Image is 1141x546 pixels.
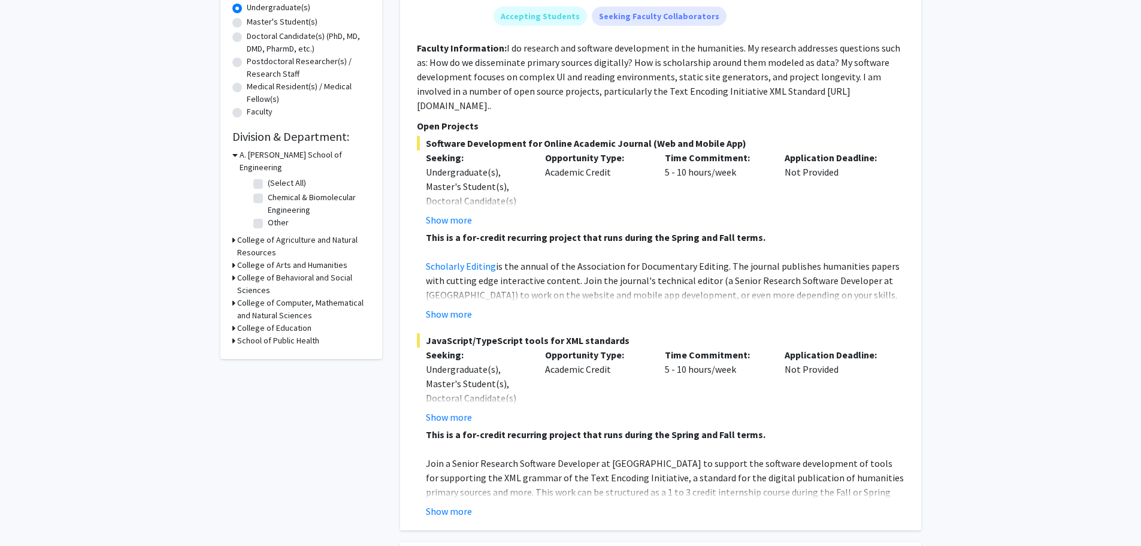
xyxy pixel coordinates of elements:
[785,348,886,362] p: Application Deadline:
[247,105,273,118] label: Faculty
[268,177,306,189] label: (Select All)
[426,456,904,514] p: Join a Senior Research Software Developer at [GEOGRAPHIC_DATA] to support the software developmen...
[268,216,289,229] label: Other
[592,7,727,26] mat-chip: Seeking Faculty Collaborators
[426,150,528,165] p: Seeking:
[247,30,370,55] label: Doctoral Candidate(s) (PhD, MD, DMD, PharmD, etc.)
[426,260,496,272] a: Scholarly Editing
[656,150,776,227] div: 5 - 10 hours/week
[426,429,765,441] strong: This is a for-credit recurring project that runs during the Spring and Fall terms.
[426,348,528,362] p: Seeking:
[494,7,587,26] mat-chip: Accepting Students
[426,213,472,227] button: Show more
[656,348,776,424] div: 5 - 10 hours/week
[232,129,370,144] h2: Division & Department:
[237,259,347,272] h3: College of Arts and Humanities
[536,150,656,227] div: Academic Credit
[426,165,528,237] div: Undergraduate(s), Master's Student(s), Doctoral Candidate(s) (PhD, MD, DMD, PharmD, etc.)
[417,119,904,133] p: Open Projects
[9,492,51,537] iframe: Chat
[268,191,367,216] label: Chemical & Biomolecular Engineering
[665,150,767,165] p: Time Commitment:
[665,348,767,362] p: Time Commitment:
[785,150,886,165] p: Application Deadline:
[776,348,895,424] div: Not Provided
[247,80,370,105] label: Medical Resident(s) / Medical Fellow(s)
[247,16,317,28] label: Master's Student(s)
[545,348,647,362] p: Opportunity Type:
[426,307,472,321] button: Show more
[417,42,900,111] fg-read-more: I do research and software development in the humanities. My research addresses questions such as...
[426,362,528,434] div: Undergraduate(s), Master's Student(s), Doctoral Candidate(s) (PhD, MD, DMD, PharmD, etc.)
[426,231,765,243] strong: This is a for-credit recurring project that runs during the Spring and Fall terms.
[237,297,370,322] h3: College of Computer, Mathematical and Natural Sciences
[247,1,310,14] label: Undergraduate(s)
[417,42,507,54] b: Faculty Information:
[417,333,904,348] span: JavaScript/TypeScript tools for XML standards
[426,259,904,345] p: is the annual of the Association for Documentary Editing. The journal publishes humanities papers...
[237,322,311,334] h3: College of Education
[417,136,904,150] span: Software Development for Online Academic Journal (Web and Mobile App)
[247,55,370,80] label: Postdoctoral Researcher(s) / Research Staff
[237,334,319,347] h3: School of Public Health
[240,149,370,174] h3: A. [PERSON_NAME] School of Engineering
[237,272,370,297] h3: College of Behavioral and Social Sciences
[237,234,370,259] h3: College of Agriculture and Natural Resources
[426,410,472,424] button: Show more
[536,348,656,424] div: Academic Credit
[545,150,647,165] p: Opportunity Type:
[426,504,472,518] button: Show more
[776,150,895,227] div: Not Provided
